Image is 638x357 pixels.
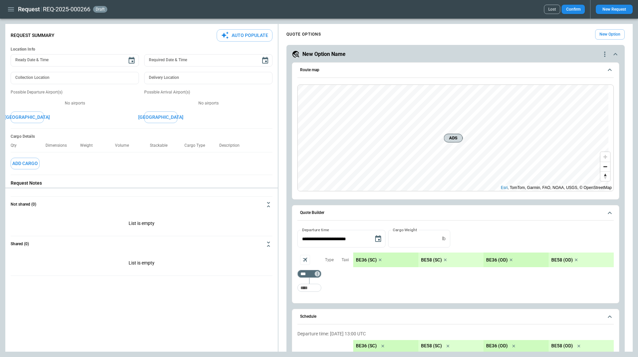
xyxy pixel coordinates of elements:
[356,257,377,263] p: BE36 (SC)
[144,89,272,95] p: Possible Arrival Airport(s)
[600,162,610,171] button: Zoom out
[80,143,98,148] p: Weight
[18,5,40,13] h1: Request
[421,343,442,349] p: BE58 (SC)
[94,7,106,12] span: draft
[353,253,614,267] div: scrollable content
[300,314,316,319] h6: Schedule
[297,270,321,278] div: Too short
[43,5,90,13] h2: REQ-2025-000266
[297,85,614,192] div: Route map
[11,180,272,186] p: Request Notes
[486,257,508,263] p: BE36 (OD)
[219,143,245,148] p: Description
[297,230,614,295] div: Quote Builder
[297,63,614,78] button: Route map
[11,236,272,252] button: Shared (0)
[11,143,22,148] p: Qty
[11,213,272,236] p: List is empty
[297,309,614,324] button: Schedule
[501,184,612,191] div: , TomTom, Garmin, FAO, NOAA, USGS, © OpenStreetMap
[501,185,508,190] a: Esri
[217,29,272,42] button: Auto Populate
[11,89,139,95] p: Possible Departure Airport(s)
[11,111,44,123] button: [GEOGRAPHIC_DATA]
[11,134,272,139] h6: Cargo Details
[600,152,610,162] button: Zoom in
[144,100,272,106] p: No airports
[421,257,442,263] p: BE58 (SC)
[302,227,329,233] label: Departure time
[11,100,139,106] p: No airports
[393,227,417,233] label: Cargo Weight
[596,5,633,14] button: New Request
[11,252,272,275] p: List is empty
[150,143,173,148] p: Stackable
[11,252,272,275] div: Not shared (0)
[297,284,321,292] div: Too short
[144,111,177,123] button: [GEOGRAPHIC_DATA]
[300,255,310,265] span: Aircraft selection
[300,211,324,215] h6: Quote Builder
[11,202,36,207] h6: Not shared (0)
[544,5,560,14] button: Lost
[601,50,609,58] div: quote-option-actions
[325,257,334,263] p: Type
[600,171,610,181] button: Reset bearing to north
[184,143,210,148] p: Cargo Type
[447,135,460,141] span: ADS
[486,343,508,349] p: BE36 (OD)
[302,51,346,58] h5: New Option Name
[297,205,614,221] button: Quote Builder
[11,242,29,246] h6: Shared (0)
[298,85,608,191] canvas: Map
[562,5,585,14] button: Confirm
[442,236,446,242] p: lb
[342,257,349,263] p: Taxi
[551,343,573,349] p: BE58 (OD)
[292,50,619,58] button: New Option Namequote-option-actions
[46,143,72,148] p: Dimensions
[300,68,319,72] h6: Route map
[259,54,272,67] button: Choose date
[11,213,272,236] div: Not shared (0)
[125,54,138,67] button: Choose date
[11,33,54,38] p: Request Summary
[297,331,614,337] p: Departure time: [DATE] 13:00 UTC
[356,343,377,349] p: BE36 (SC)
[11,197,272,213] button: Not shared (0)
[595,29,625,40] button: New Option
[551,257,573,263] p: BE58 (OD)
[372,232,385,246] button: Choose date, selected date is Sep 5, 2025
[286,33,321,36] h4: QUOTE OPTIONS
[11,158,40,169] button: Add Cargo
[115,143,134,148] p: Volume
[11,47,272,52] h6: Location Info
